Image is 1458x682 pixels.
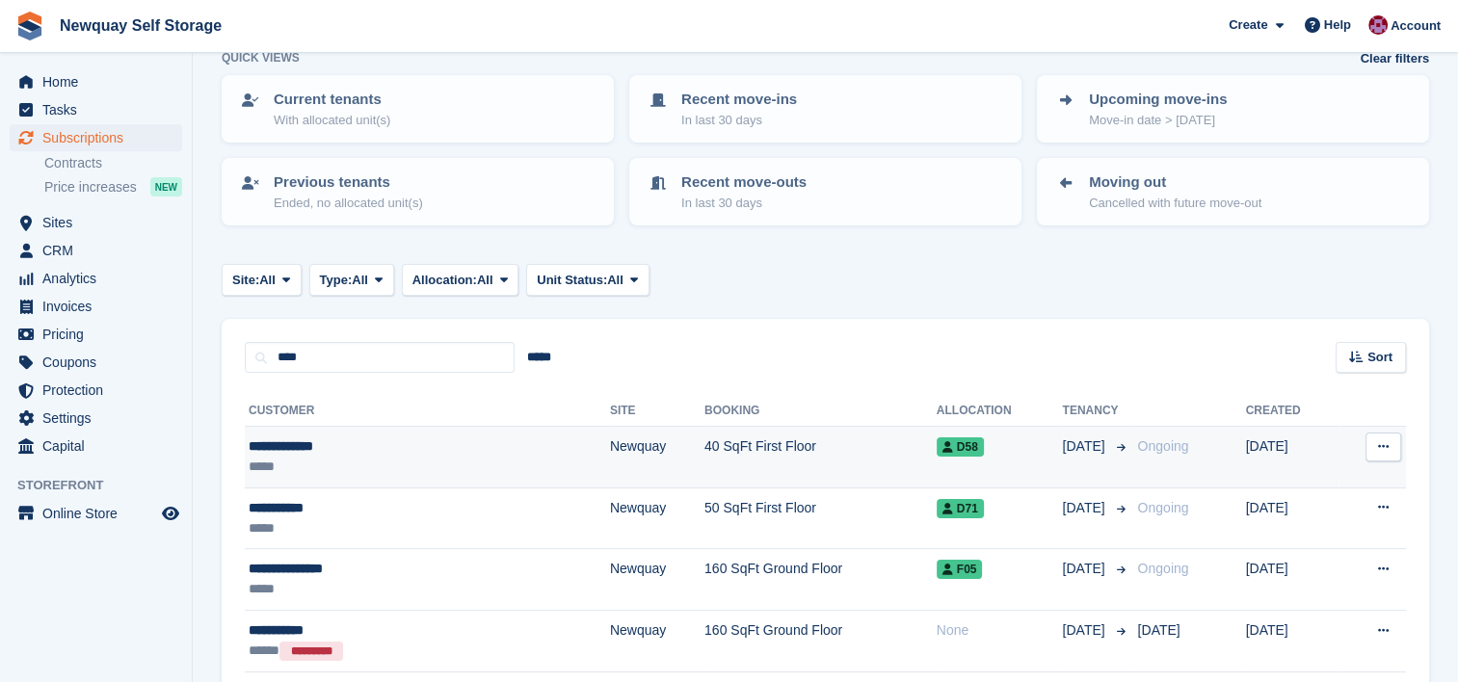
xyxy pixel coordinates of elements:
[681,194,807,213] p: In last 30 days
[224,160,612,223] a: Previous tenants Ended, no allocated unit(s)
[1137,561,1188,576] span: Ongoing
[1089,89,1227,111] p: Upcoming move-ins
[1245,610,1338,671] td: [DATE]
[937,620,1063,641] div: None
[10,293,182,320] a: menu
[610,549,704,611] td: Newquay
[704,396,937,427] th: Booking
[1324,15,1351,35] span: Help
[42,321,158,348] span: Pricing
[937,437,984,457] span: D58
[274,171,423,194] p: Previous tenants
[1137,622,1180,638] span: [DATE]
[1360,49,1429,68] a: Clear filters
[477,271,493,290] span: All
[42,265,158,292] span: Analytics
[245,396,610,427] th: Customer
[937,560,983,579] span: F05
[1245,487,1338,549] td: [DATE]
[42,405,158,432] span: Settings
[607,271,623,290] span: All
[42,349,158,376] span: Coupons
[309,264,394,296] button: Type: All
[610,487,704,549] td: Newquay
[1039,160,1427,223] a: Moving out Cancelled with future move-out
[631,77,1020,141] a: Recent move-ins In last 30 days
[412,271,477,290] span: Allocation:
[17,476,192,495] span: Storefront
[274,194,423,213] p: Ended, no allocated unit(s)
[610,610,704,671] td: Newquay
[10,124,182,151] a: menu
[537,271,607,290] span: Unit Status:
[274,89,390,111] p: Current tenants
[42,237,158,264] span: CRM
[10,237,182,264] a: menu
[42,500,158,527] span: Online Store
[937,499,984,518] span: D71
[1089,171,1261,194] p: Moving out
[10,68,182,95] a: menu
[42,96,158,123] span: Tasks
[1039,77,1427,141] a: Upcoming move-ins Move-in date > [DATE]
[42,209,158,236] span: Sites
[1062,498,1108,518] span: [DATE]
[704,549,937,611] td: 160 SqFt Ground Floor
[159,502,182,525] a: Preview store
[526,264,649,296] button: Unit Status: All
[1391,16,1441,36] span: Account
[224,77,612,141] a: Current tenants With allocated unit(s)
[44,176,182,197] a: Price increases NEW
[10,377,182,404] a: menu
[10,265,182,292] a: menu
[42,293,158,320] span: Invoices
[1367,348,1392,367] span: Sort
[937,396,1063,427] th: Allocation
[681,111,797,130] p: In last 30 days
[704,610,937,671] td: 160 SqFt Ground Floor
[42,433,158,459] span: Capital
[42,124,158,151] span: Subscriptions
[1062,436,1108,457] span: [DATE]
[10,96,182,123] a: menu
[274,111,390,130] p: With allocated unit(s)
[402,264,519,296] button: Allocation: All
[1245,427,1338,488] td: [DATE]
[1368,15,1388,35] img: Paul Upson
[1245,549,1338,611] td: [DATE]
[44,154,182,172] a: Contracts
[610,427,704,488] td: Newquay
[52,10,229,41] a: Newquay Self Storage
[15,12,44,40] img: stora-icon-8386f47178a22dfd0bd8f6a31ec36ba5ce8667c1dd55bd0f319d3a0aa187defe.svg
[42,68,158,95] span: Home
[44,178,137,197] span: Price increases
[1089,111,1227,130] p: Move-in date > [DATE]
[10,405,182,432] a: menu
[259,271,276,290] span: All
[320,271,353,290] span: Type:
[1245,396,1338,427] th: Created
[704,487,937,549] td: 50 SqFt First Floor
[1137,500,1188,515] span: Ongoing
[1062,559,1108,579] span: [DATE]
[150,177,182,197] div: NEW
[1062,396,1129,427] th: Tenancy
[1062,620,1108,641] span: [DATE]
[10,349,182,376] a: menu
[352,271,368,290] span: All
[610,396,704,427] th: Site
[42,377,158,404] span: Protection
[10,500,182,527] a: menu
[1089,194,1261,213] p: Cancelled with future move-out
[222,264,302,296] button: Site: All
[222,49,300,66] h6: Quick views
[1229,15,1267,35] span: Create
[704,427,937,488] td: 40 SqFt First Floor
[631,160,1020,223] a: Recent move-outs In last 30 days
[10,433,182,459] a: menu
[681,171,807,194] p: Recent move-outs
[232,271,259,290] span: Site:
[10,321,182,348] a: menu
[1137,438,1188,454] span: Ongoing
[681,89,797,111] p: Recent move-ins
